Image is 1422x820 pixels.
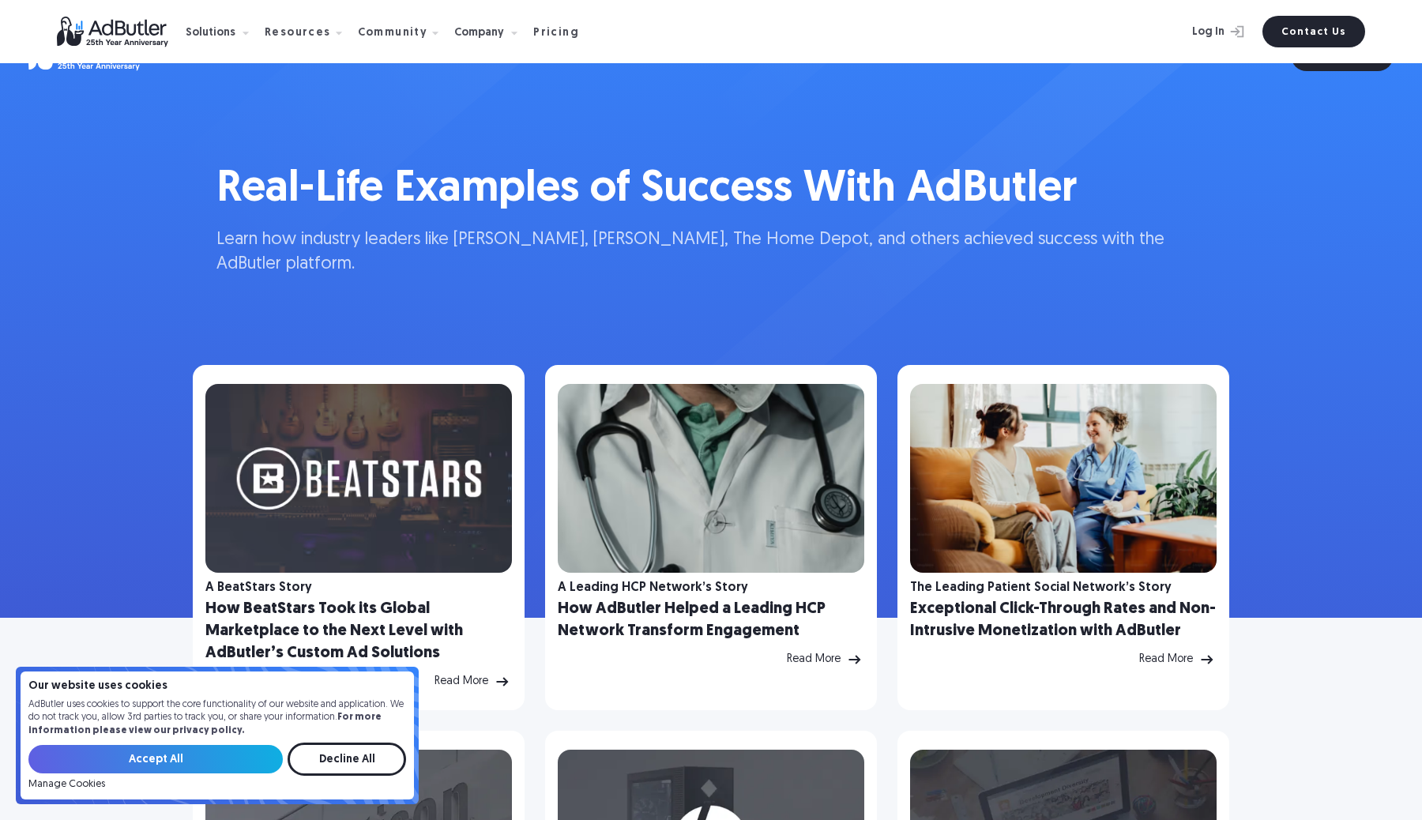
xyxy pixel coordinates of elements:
div: Read More [434,676,488,687]
div: Community [358,28,428,39]
div: Solutions [186,28,235,39]
h2: How AdButler Helped a Leading HCP Network Transform Engagement [558,598,864,642]
div: Read More [787,654,841,665]
h1: Real-Life Examples of Success With AdButler [216,160,1206,220]
a: The Leading Patient Social Network’s Story Exceptional Click-Through Rates and Non-Intrusive Mone... [897,365,1229,710]
input: Decline All [288,743,406,776]
a: A Leading HCP Network’s Story How AdButler Helped a Leading HCP Network Transform Engagement Read... [545,365,877,710]
input: Accept All [28,745,283,773]
h2: How BeatStars Took its Global Marketplace to the Next Level with AdButler’s Custom Ad Solutions [205,598,512,664]
div: Company [454,28,504,39]
div: A Leading HCP Network’s Story [558,582,748,593]
div: The Leading Patient Social Network’s Story [910,582,1172,593]
div: Pricing [533,28,579,39]
h4: Our website uses cookies [28,681,406,692]
h2: Exceptional Click-Through Rates and Non-Intrusive Monetization with AdButler [910,598,1217,642]
a: Contact Us [1262,16,1365,47]
a: Manage Cookies [28,779,105,790]
a: Log In [1150,16,1253,47]
a: A BeatStars Story How BeatStars Took its Global Marketplace to the Next Level with AdButler’s Cus... [193,365,525,710]
p: AdButler uses cookies to support the core functionality of our website and application. We do not... [28,698,406,738]
p: Learn how industry leaders like [PERSON_NAME], [PERSON_NAME], The Home Depot, and others achieved... [216,228,1206,277]
div: A BeatStars Story [205,582,312,593]
div: Resources [265,28,331,39]
div: Read More [1139,654,1193,665]
a: Pricing [533,24,592,39]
